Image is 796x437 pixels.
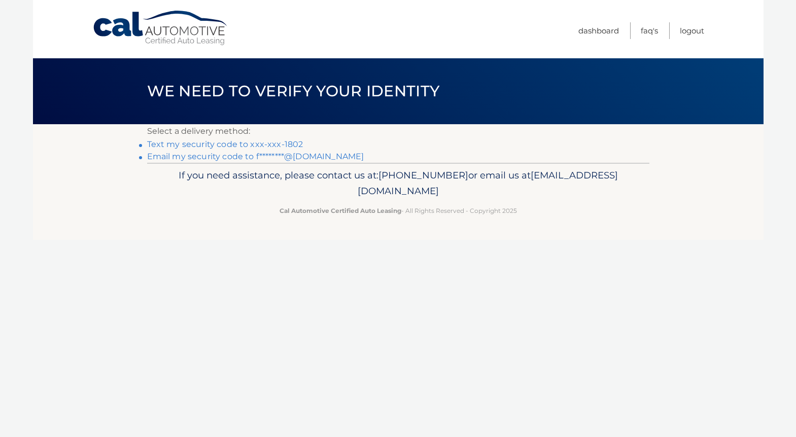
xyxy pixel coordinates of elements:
[280,207,401,214] strong: Cal Automotive Certified Auto Leasing
[147,82,440,100] span: We need to verify your identity
[147,124,649,138] p: Select a delivery method:
[147,152,364,161] a: Email my security code to f********@[DOMAIN_NAME]
[378,169,468,181] span: [PHONE_NUMBER]
[147,139,303,149] a: Text my security code to xxx-xxx-1802
[154,205,643,216] p: - All Rights Reserved - Copyright 2025
[578,22,619,39] a: Dashboard
[92,10,229,46] a: Cal Automotive
[641,22,658,39] a: FAQ's
[154,167,643,200] p: If you need assistance, please contact us at: or email us at
[680,22,704,39] a: Logout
